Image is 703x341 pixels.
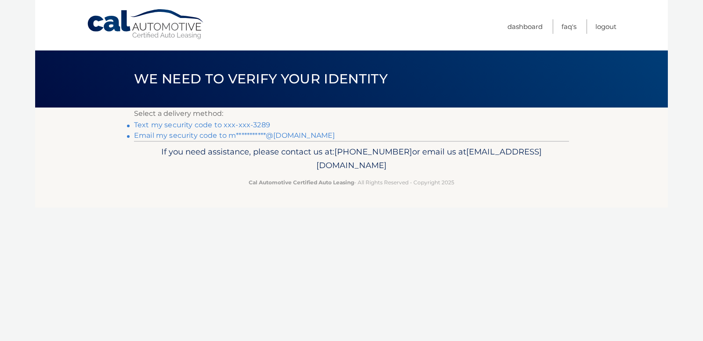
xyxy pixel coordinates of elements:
span: We need to verify your identity [134,71,388,87]
p: - All Rights Reserved - Copyright 2025 [140,178,563,187]
p: If you need assistance, please contact us at: or email us at [140,145,563,173]
strong: Cal Automotive Certified Auto Leasing [249,179,354,186]
a: FAQ's [562,19,576,34]
p: Select a delivery method: [134,108,569,120]
span: [PHONE_NUMBER] [334,147,412,157]
a: Cal Automotive [87,9,205,40]
a: Logout [595,19,616,34]
a: Dashboard [507,19,543,34]
a: Text my security code to xxx-xxx-3289 [134,121,270,129]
